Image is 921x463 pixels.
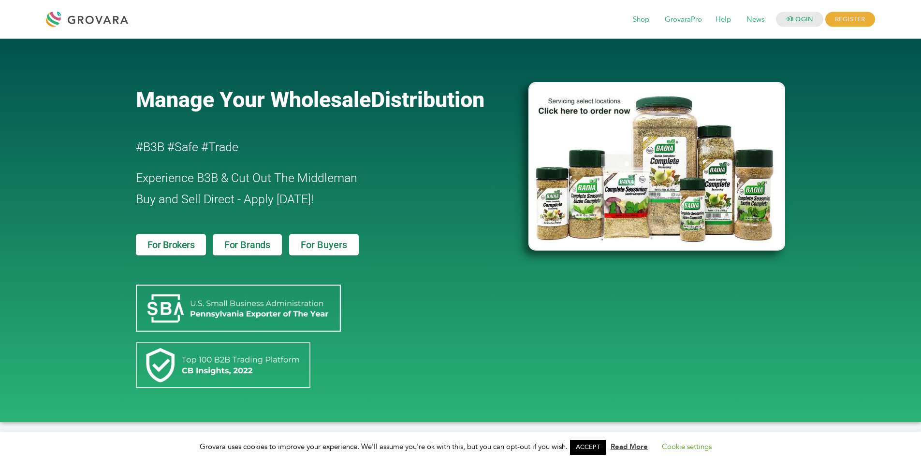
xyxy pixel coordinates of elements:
[136,192,314,206] span: Buy and Sell Direct - Apply [DATE]!
[301,240,347,250] span: For Buyers
[136,234,206,255] a: For Brokers
[776,12,823,27] a: LOGIN
[224,240,270,250] span: For Brands
[136,87,513,112] a: Manage Your WholesaleDistribution
[662,442,712,451] a: Cookie settings
[147,240,195,250] span: For Brokers
[825,12,875,27] span: REGISTER
[709,14,738,25] a: Help
[136,171,357,185] span: Experience B3B & Cut Out The Middleman
[570,440,606,455] a: ACCEPT
[658,11,709,29] span: GrovaraPro
[213,234,282,255] a: For Brands
[611,442,648,451] a: Read More
[740,11,771,29] span: News
[626,11,656,29] span: Shop
[626,14,656,25] a: Shop
[136,87,371,112] span: Manage Your Wholesale
[371,87,484,112] span: Distribution
[136,137,473,158] h2: #B3B #Safe #Trade
[200,442,721,451] span: Grovara uses cookies to improve your experience. We'll assume you're ok with this, but you can op...
[658,14,709,25] a: GrovaraPro
[740,14,771,25] a: News
[289,234,359,255] a: For Buyers
[709,11,738,29] span: Help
